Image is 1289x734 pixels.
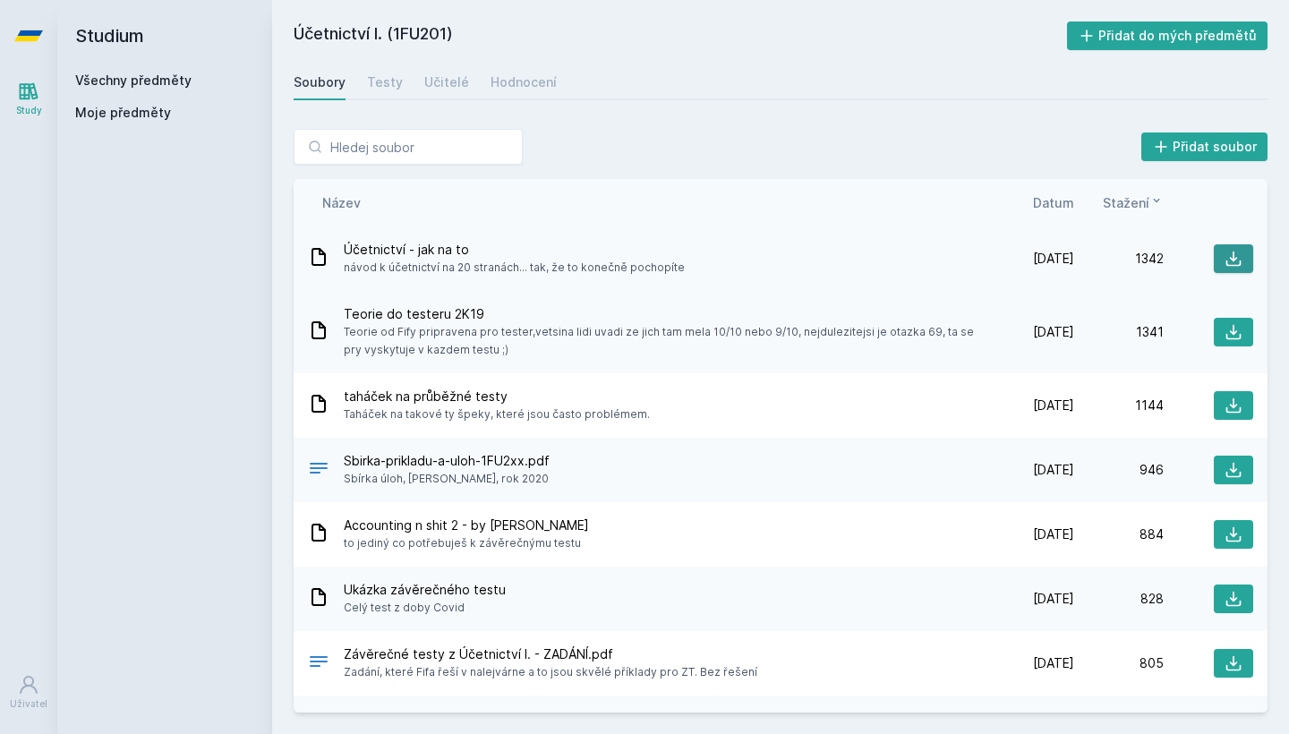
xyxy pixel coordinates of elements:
[1033,193,1074,212] button: Datum
[294,64,346,100] a: Soubory
[308,457,329,483] div: PDF
[344,241,685,259] span: Účetnictví - jak na to
[1074,590,1164,608] div: 828
[16,104,42,117] div: Study
[322,193,361,212] button: Název
[344,405,650,423] span: Taháček na takové ty špeky, které jsou často problémem.
[1074,397,1164,414] div: 1144
[344,305,977,323] span: Teorie do testeru 2K19
[1033,250,1074,268] span: [DATE]
[75,104,171,122] span: Moje předměty
[10,697,47,711] div: Uživatel
[424,73,469,91] div: Učitelé
[1074,525,1164,543] div: 884
[294,21,1067,50] h2: Účetnictví I. (1FU201)
[1074,461,1164,479] div: 946
[344,645,757,663] span: Závěrečné testy z Účetnictví I. - ZADÁNÍ.pdf
[1103,193,1164,212] button: Stažení
[1033,461,1074,479] span: [DATE]
[1033,654,1074,672] span: [DATE]
[4,72,54,126] a: Study
[308,651,329,677] div: PDF
[491,73,557,91] div: Hodnocení
[1033,323,1074,341] span: [DATE]
[1033,397,1074,414] span: [DATE]
[344,388,650,405] span: taháček na průběžné testy
[4,665,54,720] a: Uživatel
[344,452,550,470] span: Sbirka-prikladu-a-uloh-1FU2xx.pdf
[294,73,346,91] div: Soubory
[344,581,506,599] span: Ukázka závěrečného testu
[344,516,589,534] span: Accounting n shit 2 - by [PERSON_NAME]
[424,64,469,100] a: Učitelé
[344,259,685,277] span: návod k účetnictví na 20 stranách... tak, že to konečně pochopíte
[75,73,192,88] a: Všechny předměty
[1074,654,1164,672] div: 805
[344,323,977,359] span: Teorie od Fify pripravena pro tester,vetsina lidi uvadi ze jich tam mela 10/10 nebo 9/10, nejdule...
[344,710,977,728] span: Jak účtovat většinu operací v testu (jednoduše)
[1033,525,1074,543] span: [DATE]
[1033,590,1074,608] span: [DATE]
[344,470,550,488] span: Sbírka úloh, [PERSON_NAME], rok 2020
[367,73,403,91] div: Testy
[1141,132,1268,161] button: Přidat soubor
[344,599,506,617] span: Celý test z doby Covid
[294,129,523,165] input: Hledej soubor
[1074,250,1164,268] div: 1342
[1103,193,1149,212] span: Stažení
[1067,21,1268,50] button: Přidat do mých předmětů
[1074,323,1164,341] div: 1341
[344,534,589,552] span: to jediný co potřebuješ k závěrečnýmu testu
[367,64,403,100] a: Testy
[491,64,557,100] a: Hodnocení
[344,663,757,681] span: Zadání, které Fifa řeší v nalejvárne a to jsou skvělé příklady pro ZT. Bez řešení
